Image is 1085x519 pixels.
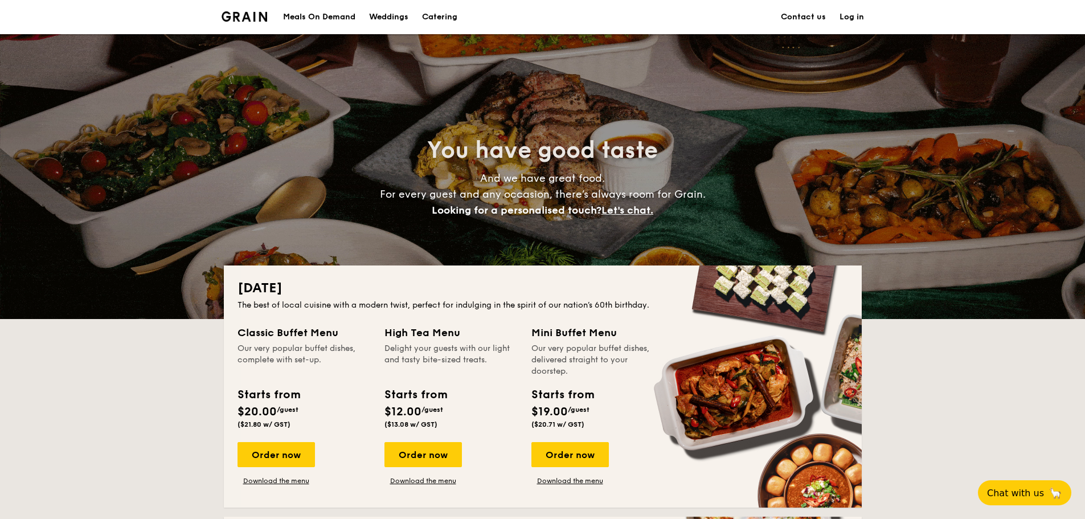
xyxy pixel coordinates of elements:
[238,442,315,467] div: Order now
[987,488,1044,498] span: Chat with us
[384,343,518,377] div: Delight your guests with our light and tasty bite-sized treats.
[531,405,568,419] span: $19.00
[1049,487,1062,500] span: 🦙
[384,325,518,341] div: High Tea Menu
[531,476,609,485] a: Download the menu
[222,11,268,22] a: Logotype
[384,405,421,419] span: $12.00
[238,405,277,419] span: $20.00
[384,442,462,467] div: Order now
[432,204,601,216] span: Looking for a personalised touch?
[238,476,315,485] a: Download the menu
[384,420,437,428] span: ($13.08 w/ GST)
[384,386,447,403] div: Starts from
[568,406,589,414] span: /guest
[421,406,443,414] span: /guest
[531,442,609,467] div: Order now
[238,325,371,341] div: Classic Buffet Menu
[238,420,290,428] span: ($21.80 w/ GST)
[222,11,268,22] img: Grain
[380,172,706,216] span: And we have great food. For every guest and any occasion, there’s always room for Grain.
[238,343,371,377] div: Our very popular buffet dishes, complete with set-up.
[238,300,848,311] div: The best of local cuisine with a modern twist, perfect for indulging in the spirit of our nation’...
[531,420,584,428] span: ($20.71 w/ GST)
[427,137,658,164] span: You have good taste
[531,386,593,403] div: Starts from
[531,343,665,377] div: Our very popular buffet dishes, delivered straight to your doorstep.
[384,476,462,485] a: Download the menu
[238,279,848,297] h2: [DATE]
[531,325,665,341] div: Mini Buffet Menu
[601,204,653,216] span: Let's chat.
[277,406,298,414] span: /guest
[978,480,1071,505] button: Chat with us🦙
[238,386,300,403] div: Starts from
